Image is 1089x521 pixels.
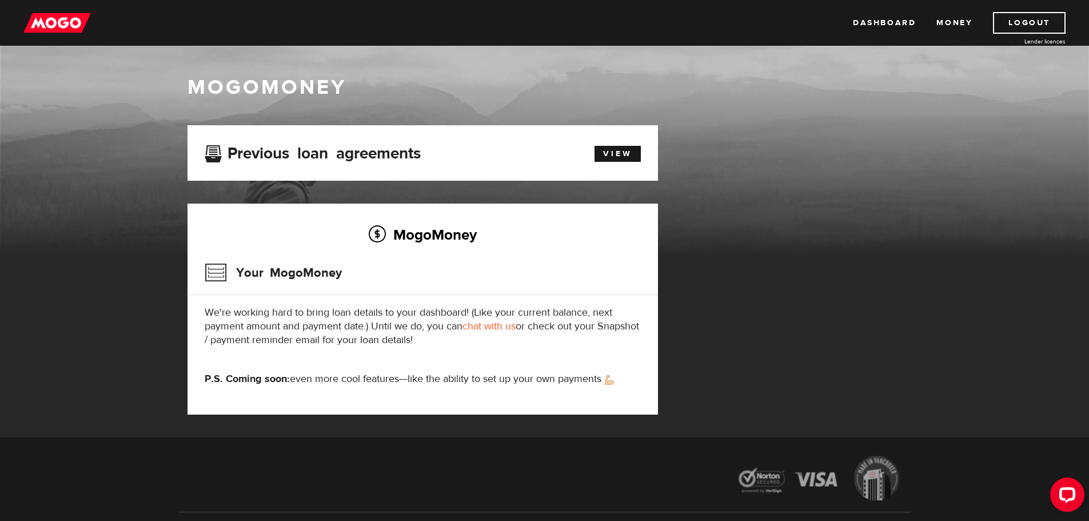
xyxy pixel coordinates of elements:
[205,222,641,246] h2: MogoMoney
[853,12,916,34] a: Dashboard
[1041,473,1089,521] iframe: LiveChat chat widget
[728,447,911,512] img: legal-icons-92a2ffecb4d32d839781d1b4e4802d7b.png
[462,320,516,333] a: chat with us
[993,12,1066,34] a: Logout
[205,372,290,385] strong: P.S. Coming soon:
[205,258,342,288] h3: Your MogoMoney
[605,375,614,385] img: strong arm emoji
[936,12,972,34] a: Money
[595,146,641,162] a: View
[205,306,641,347] p: We're working hard to bring loan details to your dashboard! (Like your current balance, next paym...
[23,12,91,34] img: mogo_logo-11ee424be714fa7cbb0f0f49df9e16ec.png
[188,75,902,100] h1: MogoMoney
[205,372,641,386] p: even more cool features—like the ability to set up your own payments
[205,144,421,159] h3: Previous loan agreements
[980,37,1066,46] a: Lender licences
